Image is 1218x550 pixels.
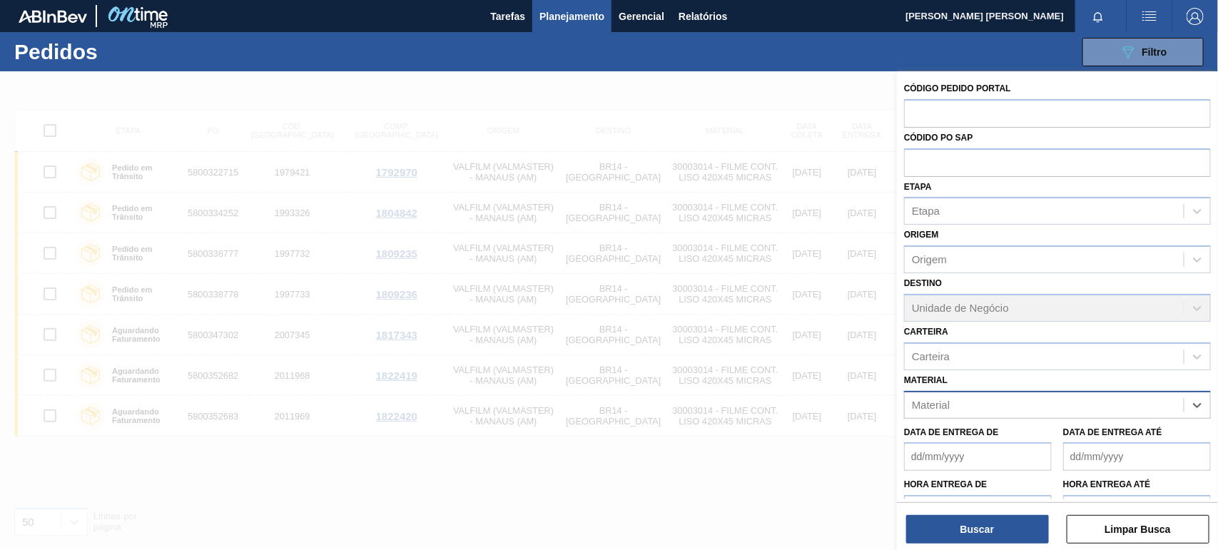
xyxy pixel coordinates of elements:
div: Carteira [912,350,950,362]
span: Relatórios [679,8,727,25]
span: Filtro [1142,46,1167,58]
span: Planejamento [539,8,604,25]
span: Gerencial [619,8,664,25]
img: TNhmsLtSVTkK8tSr43FrP2fwEKptu5GPRR3wAAAABJRU5ErkJggg== [19,10,87,23]
label: Hora entrega de [904,474,1052,495]
div: Origem [912,254,947,266]
span: Tarefas [490,8,525,25]
label: Etapa [904,182,932,192]
h1: Pedidos [14,44,223,60]
label: Destino [904,278,942,288]
label: Data de Entrega até [1063,427,1162,437]
label: Carteira [904,327,948,337]
label: Material [904,375,948,385]
input: dd/mm/yyyy [1063,442,1211,471]
button: Filtro [1082,38,1204,66]
label: Origem [904,230,939,240]
img: Logout [1187,8,1204,25]
label: Hora entrega até [1063,474,1211,495]
button: Notificações [1075,6,1121,26]
div: Etapa [912,205,940,218]
div: Material [912,399,950,411]
label: Data de Entrega de [904,427,999,437]
img: userActions [1141,8,1158,25]
label: Código Pedido Portal [904,83,1011,93]
input: dd/mm/yyyy [904,442,1052,471]
label: Códido PO SAP [904,133,973,143]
